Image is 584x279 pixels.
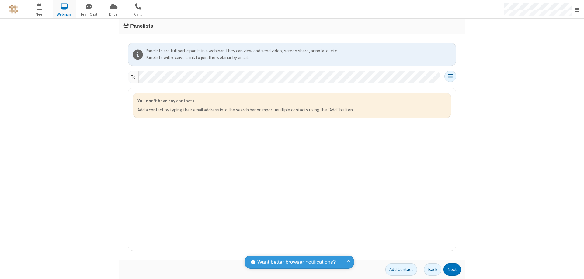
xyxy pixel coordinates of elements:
h3: Panelists [123,23,461,29]
button: Next [443,263,461,276]
span: Want better browser notifications? [257,258,336,266]
button: Add Contact [385,263,417,276]
span: Webinars [53,12,76,17]
img: QA Selenium DO NOT DELETE OR CHANGE [9,5,18,14]
span: Add Contact [389,267,413,272]
button: Back [424,263,441,276]
strong: You don't have any contacts! [137,98,196,104]
span: Meet [28,12,51,17]
div: To [128,71,139,83]
button: Open menu [444,71,456,82]
span: Calls [127,12,150,17]
p: Add a contact by typing their email address into the search bar or import multiple contacts using... [137,107,447,114]
div: Panelists will receive a link to join the webinar by email. [145,54,454,61]
div: Panelists are full participants in a webinar. They can view and send video, screen share, annotat... [145,48,454,55]
div: 2 [41,3,45,8]
span: Drive [102,12,125,17]
span: Team Chat [78,12,100,17]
